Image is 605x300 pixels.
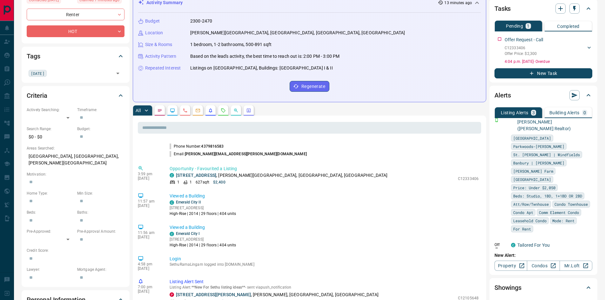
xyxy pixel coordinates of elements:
p: Building Alerts [549,110,580,115]
p: Pre-Approved: [27,229,74,234]
p: High-Rise | 2014 | 29 floors | 404 units [170,242,236,248]
p: Activity Pattern [145,53,176,60]
h2: Tasks [494,3,511,14]
svg: Notes [157,108,162,113]
div: Tasks [494,1,592,16]
span: For Rent [513,226,531,232]
p: C12333406 [505,45,537,51]
p: Opportunity - Favourited a Listing [170,165,479,172]
a: Tailored For You [517,243,550,248]
p: 1 bedroom, 1-2 bathrooms, 500-891 sqft [190,41,272,48]
p: Viewed a Building [170,224,479,231]
p: Off [494,242,507,248]
p: 11:56 am [138,230,160,235]
svg: Listing Alerts [208,108,213,113]
div: Tags [27,49,124,64]
a: New Listing Ideas For [PERSON_NAME] ([PERSON_NAME] Realtor) [517,113,571,131]
p: [DATE] [138,266,160,271]
span: Att/Row/Twnhouse [513,201,549,207]
p: [DATE] [138,235,160,239]
p: Based on the lead's activity, the best time to reach out is: 2:00 PM - 3:00 PM [190,53,339,60]
p: Login [170,256,479,262]
p: Credit Score: [27,248,124,253]
a: Property [494,261,527,271]
svg: Calls [183,108,188,113]
span: Banbury | [PERSON_NAME] [513,160,564,166]
p: [GEOGRAPHIC_DATA], [GEOGRAPHIC_DATA], [PERSON_NAME][GEOGRAPHIC_DATA] [27,151,124,168]
a: Condos [527,261,560,271]
p: [STREET_ADDRESS] [170,205,236,211]
p: Pending [506,24,523,28]
span: Parkwoods-[PERSON_NAME] [513,143,564,150]
p: Beds: [27,210,74,215]
div: property.ca [170,292,174,297]
p: Completed [557,24,580,29]
button: Regenerate [290,81,329,92]
p: $2,400 [213,179,225,185]
p: 7:00 pm [138,285,160,289]
span: St. [PERSON_NAME] | Windfields [513,151,580,158]
p: Budget [145,18,160,24]
p: Lawyer: [27,267,74,272]
p: SethuRamaLingam logged into [DOMAIN_NAME] [170,262,479,267]
span: [DATE] [31,70,44,77]
span: Beds: Studio, 1BD, 1+1BD OR 2BD [513,193,582,199]
a: Emerald City II [176,200,201,204]
h2: Alerts [494,90,511,100]
p: All [136,108,141,113]
h2: Showings [494,283,521,293]
p: 11:57 am [138,199,160,203]
p: Areas Searched: [27,145,124,151]
p: Baths: [77,210,124,215]
p: Actively Searching: [27,107,74,113]
p: 3:59 pm [138,172,160,176]
span: Comm Element Condo [539,209,579,216]
div: Criteria [27,88,124,103]
p: Motivation: [27,171,124,177]
p: [DATE] [138,203,160,208]
p: [STREET_ADDRESS] [170,237,236,242]
span: **New For Sethu listing ideas** [192,285,245,290]
h2: Criteria [27,90,47,101]
button: Open [113,69,122,78]
p: Pre-Approval Amount: [77,229,124,234]
svg: Agent Actions [246,108,251,113]
p: Home Type: [27,190,74,196]
p: Listing Alert : - sent via push_notification [170,285,479,290]
p: Location [145,30,163,36]
p: Listing Alerts [501,110,528,115]
span: Leasehold Condo [513,217,547,224]
svg: Lead Browsing Activity [170,108,175,113]
p: Email: [170,151,307,157]
span: [GEOGRAPHIC_DATA] [513,135,551,141]
p: Listings on [GEOGRAPHIC_DATA], Buildings: [GEOGRAPHIC_DATA] I & II [190,65,333,71]
span: Condo Apt [513,209,533,216]
a: [STREET_ADDRESS] [176,173,216,178]
h2: Tags [27,51,40,61]
span: 4379816583 [201,144,224,149]
p: 4:04 p.m. [DATE] - Overdue [505,59,592,64]
p: [PERSON_NAME][GEOGRAPHIC_DATA], [GEOGRAPHIC_DATA], [GEOGRAPHIC_DATA], [GEOGRAPHIC_DATA] [190,30,405,36]
div: C12333406Offer Price: $2,300 [505,44,592,58]
a: Mr.Loft [560,261,592,271]
svg: Push Notification Only [494,248,499,252]
svg: Push Notification Only [494,118,499,122]
p: 3 [532,110,535,115]
span: Price: Under $2,050 [513,184,555,191]
p: Offer Price: $2,300 [505,51,537,57]
p: 1 [177,179,179,185]
span: [GEOGRAPHIC_DATA] [513,176,551,183]
div: Renter [27,9,124,20]
p: 627 sqft [196,179,209,185]
p: Search Range: [27,126,74,132]
p: Repeated Interest [145,65,181,71]
p: $0 - $0 [27,132,74,142]
p: 1 [527,24,529,28]
span: [PERSON_NAME] Farm [513,168,553,174]
p: 2300-2470 [190,18,212,24]
div: Showings [494,280,592,295]
p: High-Rise | 2014 | 29 floors | 404 units [170,211,236,217]
div: condos.ca [511,243,515,247]
div: condos.ca [170,173,174,177]
p: Mortgage Agent: [77,267,124,272]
